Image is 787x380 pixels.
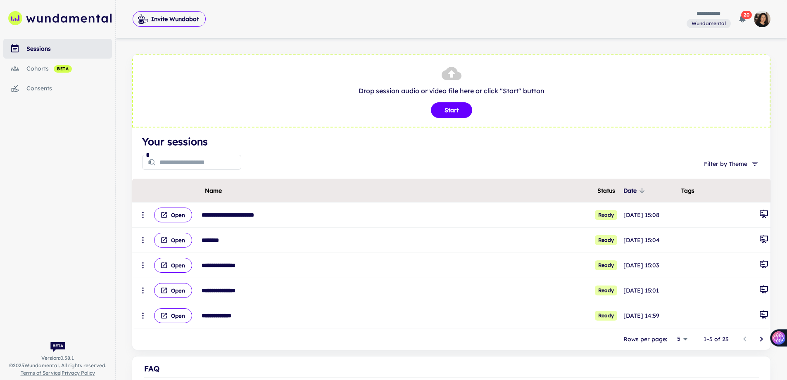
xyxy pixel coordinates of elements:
button: Open [154,233,192,248]
button: Invite Wundabot [133,11,206,27]
span: Wundamental [688,20,729,27]
p: 1–5 of 23 [704,335,728,344]
span: © 2025 Wundamental. All rights reserved. [9,362,107,369]
div: General Meeting [759,284,769,297]
td: [DATE] 15:04 [622,228,680,253]
td: [DATE] 15:01 [622,278,680,303]
h4: Your sessions [142,134,761,149]
div: sessions [26,44,112,53]
a: Privacy Policy [62,370,95,376]
span: Ready [595,311,617,321]
span: beta [54,66,72,72]
p: Rows per page: [623,335,667,344]
span: 20 [741,11,752,19]
button: Go to next page [753,331,770,347]
div: General Meeting [759,259,769,271]
div: General Meeting [759,309,769,322]
span: Ready [595,210,617,220]
div: General Meeting [759,209,769,221]
button: Open [154,208,192,222]
div: FAQ [144,363,759,375]
p: Drop session audio or video file here or click "Start" button [141,86,761,96]
div: General Meeting [759,234,769,246]
span: Ready [595,286,617,295]
span: Ready [595,260,617,270]
span: Name [205,186,222,196]
div: consents [26,84,112,93]
span: Status [597,186,615,196]
div: cohorts [26,64,112,73]
button: Filter by Theme [701,156,761,171]
a: consents [3,78,112,98]
a: Terms of Service [21,370,60,376]
span: You are a member of this workspace. Contact your workspace owner for assistance. [687,18,731,28]
td: [DATE] 14:59 [622,303,680,328]
button: 20 [734,11,751,27]
span: Tags [681,186,694,196]
button: Open [154,283,192,298]
td: [DATE] 15:03 [622,253,680,278]
span: | [21,369,95,377]
div: scrollable content [132,179,770,328]
a: sessions [3,39,112,59]
button: Start [431,102,472,118]
button: Open [154,258,192,273]
span: Ready [595,235,617,245]
span: Version: 0.58.1 [41,354,74,362]
td: [DATE] 15:08 [622,203,680,228]
span: Invite Wundabot to record a meeting [133,11,206,27]
span: Date [623,186,647,196]
a: cohorts beta [3,59,112,78]
button: Open [154,308,192,323]
div: 5 [670,333,690,345]
img: photoURL [754,11,770,27]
